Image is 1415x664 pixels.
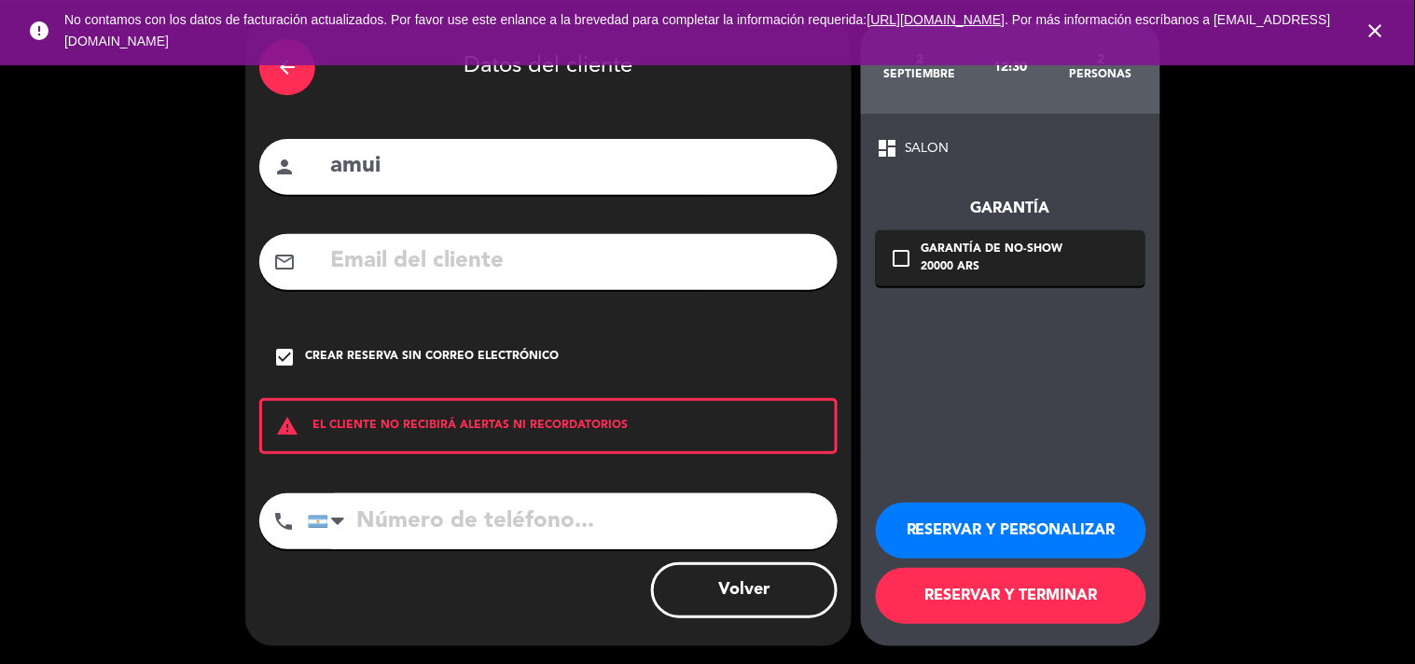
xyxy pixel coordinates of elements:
[922,258,1063,277] div: 20000 ARS
[64,12,1331,48] a: . Por más información escríbanos a [EMAIL_ADDRESS][DOMAIN_NAME]
[308,493,838,549] input: Número de teléfono...
[305,348,559,367] div: Crear reserva sin correo electrónico
[876,503,1146,559] button: RESERVAR Y PERSONALIZAR
[259,398,838,454] div: EL CLIENTE NO RECIBIRÁ ALERTAS NI RECORDATORIOS
[651,562,838,618] button: Volver
[1365,20,1387,42] i: close
[273,346,296,368] i: check_box
[273,251,296,273] i: mail_outline
[262,415,312,437] i: warning
[867,12,1006,27] a: [URL][DOMAIN_NAME]
[328,147,824,186] input: Nombre del cliente
[965,35,1056,100] div: 12:30
[28,20,50,42] i: error
[276,56,298,78] i: arrow_back
[876,137,898,159] span: dashboard
[309,494,352,548] div: Argentina: +54
[922,241,1063,259] div: Garantía de no-show
[875,67,965,82] div: septiembre
[259,35,838,100] div: Datos del cliente
[890,247,912,270] i: check_box_outline_blank
[1056,67,1146,82] div: personas
[273,156,296,178] i: person
[905,138,950,159] span: SALON
[64,12,1331,48] span: No contamos con los datos de facturación actualizados. Por favor use este enlance a la brevedad p...
[876,568,1146,624] button: RESERVAR Y TERMINAR
[328,242,824,281] input: Email del cliente
[876,197,1145,221] div: Garantía
[272,510,295,533] i: phone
